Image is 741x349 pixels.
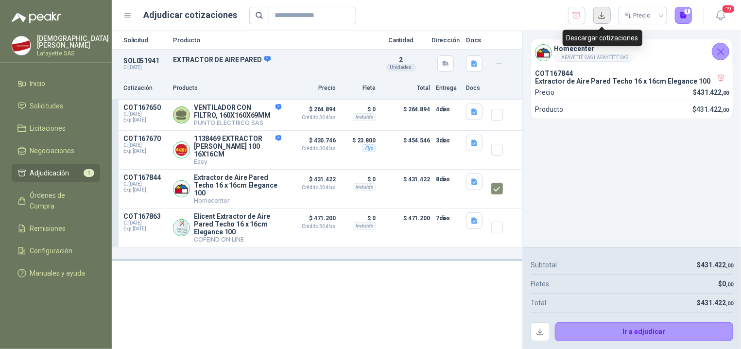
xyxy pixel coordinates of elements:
span: Solicitudes [30,101,64,111]
img: Company Logo [173,220,190,236]
button: 1 [675,7,692,24]
p: $ [718,279,733,289]
img: Logo peakr [12,12,61,23]
span: Negociaciones [30,145,75,156]
span: C: [DATE] [123,142,167,148]
span: ,00 [722,107,729,113]
button: Cerrar [712,43,729,60]
span: 431.422 [701,299,733,307]
p: Extractor de Aire Pared Techo 16 x 16cm Elegance 100 [535,77,729,85]
p: Extractor de Aire Pared Techo 16 x 16cm Elegance 100 [194,174,281,197]
span: ,00 [726,300,733,307]
span: 1 [84,169,94,177]
p: Solicitud [123,37,167,43]
p: COT167863 [123,212,167,220]
span: Exp: [DATE] [123,187,167,193]
p: COT167844 [123,174,167,181]
span: Exp: [DATE] [123,117,167,123]
p: EXTRACTOR DE AIRE PARED [173,55,371,64]
p: 4 días [436,104,460,115]
p: $ 23.800 [342,135,376,146]
p: COT167670 [123,135,167,142]
p: $ 454.546 [381,135,430,165]
p: 1138469 EXTRACTOR [PERSON_NAME] 100 16X16CM [194,135,281,158]
span: 0 [722,280,733,288]
p: $ 430.746 [287,135,336,151]
p: Cotización [123,84,167,93]
a: Órdenes de Compra [12,186,100,215]
img: Company Logo [535,45,551,61]
span: C: [DATE] [123,220,167,226]
button: 19 [712,7,729,24]
img: Company Logo [173,181,190,197]
p: COT167650 [123,104,167,111]
div: Precio [624,8,653,23]
p: 3 días [436,135,460,146]
p: $ 0 [342,174,376,185]
p: $ 264.894 [287,104,336,120]
a: Configuración [12,242,100,260]
p: C: [DATE] [123,65,167,70]
span: 2 [399,56,403,64]
a: Inicio [12,74,100,93]
p: Producto [173,84,281,93]
p: $ 431.422 [287,174,336,190]
span: 431.422 [701,261,733,269]
p: Producto [173,37,371,43]
span: ,00 [726,281,733,288]
span: C: [DATE] [123,111,167,117]
p: Total [531,297,546,308]
a: Manuales y ayuda [12,264,100,282]
p: Total [381,84,430,93]
span: Exp: [DATE] [123,148,167,154]
div: Company LogoHomecenterLAFAYETTE SAS LAFAYETTE SAS [531,39,733,66]
span: 431.422 [697,88,729,96]
p: Precio [535,87,554,98]
p: Elicent Extractor de Aire Pared Techo 16 x 16cm Elegance 100 [194,212,281,236]
a: Adjudicación1 [12,164,100,182]
span: ,00 [726,262,733,269]
p: Docs [466,84,485,93]
p: 7 días [436,212,460,224]
span: Exp: [DATE] [123,226,167,232]
p: $ [692,104,729,115]
span: Manuales y ayuda [30,268,86,279]
p: Dirección [431,37,460,43]
button: Ir a adjudicar [555,322,734,342]
p: $ [693,87,729,98]
span: Crédito 30 días [287,185,336,190]
p: COT167844 [535,70,729,77]
p: Cantidad [377,37,425,43]
p: $ 0 [342,212,376,224]
a: Remisiones [12,219,100,238]
p: Homecenter [194,197,281,204]
div: Descargar cotizaciones [563,30,642,46]
span: 19 [722,4,735,14]
p: Subtotal [531,260,557,270]
img: Company Logo [12,36,31,55]
div: Incluido [353,183,376,191]
p: Fletes [531,279,549,289]
span: Configuración [30,245,73,256]
span: Inicio [30,78,46,89]
span: Licitaciones [30,123,66,134]
p: PUNTO ELECTRICO SAS [194,119,281,126]
p: $ 0 [342,104,376,115]
span: Crédito 30 días [287,224,336,229]
div: Incluido [353,222,376,230]
p: VENTILADOR CON FILTRO, 160X160X69MM [194,104,281,119]
span: 431.422 [696,105,729,113]
p: Entrega [436,84,460,93]
div: Fijo [362,144,376,152]
img: Company Logo [173,142,190,158]
p: Docs [466,37,485,43]
h4: Homecenter [554,43,633,54]
p: $ 471.200 [381,212,430,243]
p: [DEMOGRAPHIC_DATA] [PERSON_NAME] [37,35,109,49]
span: Adjudicación [30,168,69,178]
p: Flete [342,84,376,93]
span: Crédito 30 días [287,146,336,151]
p: $ 264.894 [381,104,430,126]
span: Crédito 30 días [287,115,336,120]
span: C: [DATE] [123,181,167,187]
